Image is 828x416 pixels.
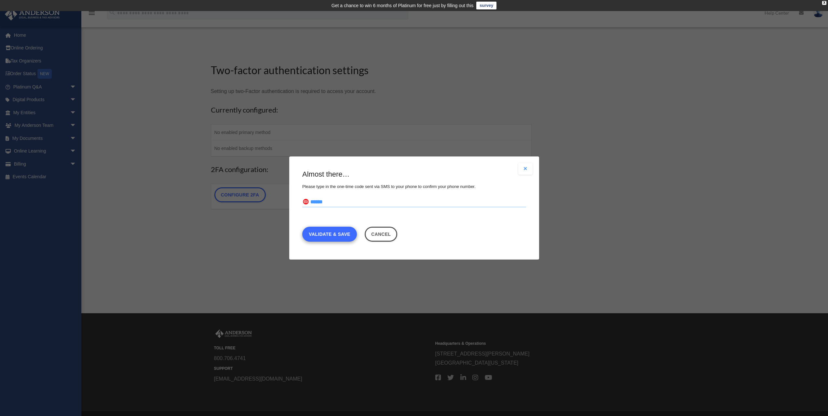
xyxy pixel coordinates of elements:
button: Close modal [518,163,533,175]
p: Please type in the one-time code sent via SMS to your phone to confirm your phone number. [302,183,526,191]
div: close [822,1,826,5]
a: survey [476,2,496,9]
div: Get a chance to win 6 months of Platinum for free just by filling out this [332,2,474,9]
a: Validate & Save [302,227,357,242]
button: Close this dialog window [364,227,397,242]
h3: Almost there… [302,169,526,180]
